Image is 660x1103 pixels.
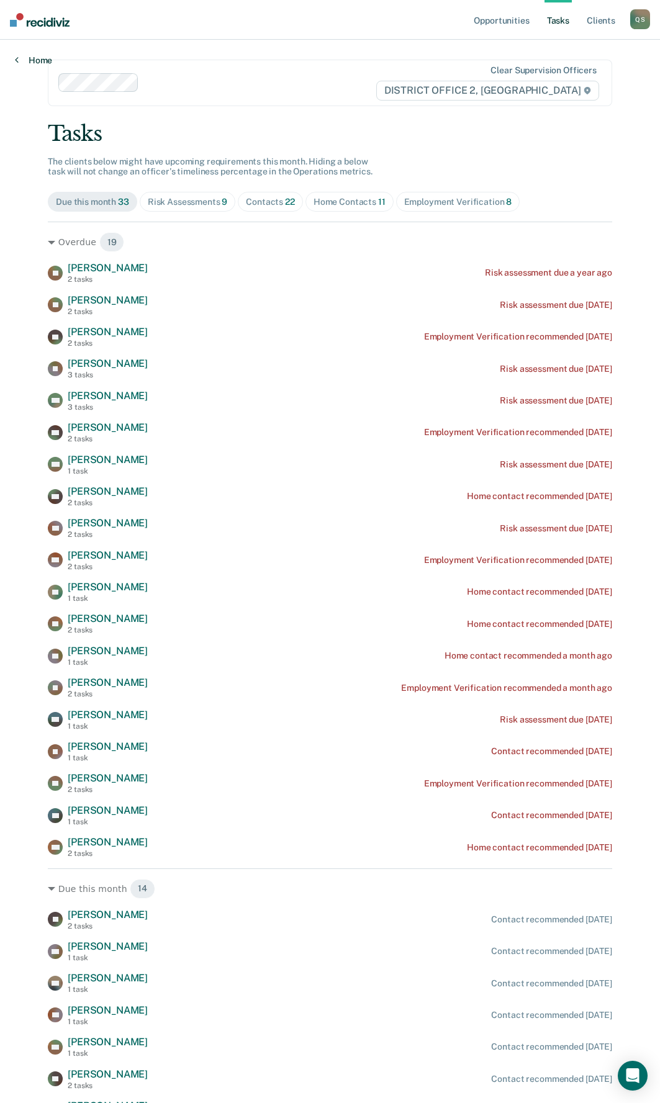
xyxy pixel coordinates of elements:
[15,55,52,66] a: Home
[68,434,148,443] div: 2 tasks
[285,197,295,207] span: 22
[246,197,295,207] div: Contacts
[424,555,612,565] div: Employment Verification recommended [DATE]
[68,594,148,603] div: 1 task
[500,395,612,406] div: Risk assessment due [DATE]
[68,817,148,826] div: 1 task
[56,197,129,207] div: Due this month
[68,262,148,274] span: [PERSON_NAME]
[68,772,148,784] span: [PERSON_NAME]
[68,454,148,466] span: [PERSON_NAME]
[68,953,148,962] div: 1 task
[48,232,612,252] div: Overdue 19
[68,339,148,348] div: 2 tasks
[500,364,612,374] div: Risk assessment due [DATE]
[467,842,612,853] div: Home contact recommended [DATE]
[490,65,596,76] div: Clear supervision officers
[68,421,148,433] span: [PERSON_NAME]
[378,197,386,207] span: 11
[68,358,148,369] span: [PERSON_NAME]
[491,1010,612,1020] div: Contact recommended [DATE]
[68,922,148,930] div: 2 tasks
[118,197,129,207] span: 33
[68,390,148,402] span: [PERSON_NAME]
[376,81,599,101] span: DISTRICT OFFICE 2, [GEOGRAPHIC_DATA]
[48,121,612,146] div: Tasks
[630,9,650,29] div: Q S
[68,485,148,497] span: [PERSON_NAME]
[68,836,148,848] span: [PERSON_NAME]
[424,778,612,789] div: Employment Verification recommended [DATE]
[68,467,148,475] div: 1 task
[99,232,125,252] span: 19
[68,498,148,507] div: 2 tasks
[68,307,148,316] div: 2 tasks
[500,300,612,310] div: Risk assessment due [DATE]
[68,690,148,698] div: 2 tasks
[68,275,148,284] div: 2 tasks
[500,714,612,725] div: Risk assessment due [DATE]
[467,619,612,629] div: Home contact recommended [DATE]
[68,972,148,984] span: [PERSON_NAME]
[500,459,612,470] div: Risk assessment due [DATE]
[68,785,148,794] div: 2 tasks
[491,1074,612,1084] div: Contact recommended [DATE]
[148,197,228,207] div: Risk Assessments
[68,1036,148,1048] span: [PERSON_NAME]
[68,645,148,657] span: [PERSON_NAME]
[68,581,148,593] span: [PERSON_NAME]
[445,651,612,661] div: Home contact recommended a month ago
[404,197,512,207] div: Employment Verification
[130,879,155,899] span: 14
[506,197,512,207] span: 8
[618,1061,648,1091] div: Open Intercom Messenger
[68,909,148,921] span: [PERSON_NAME]
[68,371,148,379] div: 3 tasks
[491,978,612,989] div: Contact recommended [DATE]
[485,268,612,278] div: Risk assessment due a year ago
[68,1049,148,1058] div: 1 task
[401,683,612,693] div: Employment Verification recommended a month ago
[68,1017,148,1026] div: 1 task
[491,746,612,757] div: Contact recommended [DATE]
[68,613,148,624] span: [PERSON_NAME]
[467,491,612,502] div: Home contact recommended [DATE]
[68,985,148,994] div: 1 task
[68,530,148,539] div: 2 tasks
[314,197,386,207] div: Home Contacts
[68,1081,148,1090] div: 2 tasks
[491,1042,612,1052] div: Contact recommended [DATE]
[222,197,227,207] span: 9
[68,294,148,306] span: [PERSON_NAME]
[68,804,148,816] span: [PERSON_NAME]
[10,13,70,27] img: Recidiviz
[68,849,148,858] div: 2 tasks
[68,709,148,721] span: [PERSON_NAME]
[491,914,612,925] div: Contact recommended [DATE]
[424,427,612,438] div: Employment Verification recommended [DATE]
[68,658,148,667] div: 1 task
[68,562,148,571] div: 2 tasks
[424,331,612,342] div: Employment Verification recommended [DATE]
[68,1004,148,1016] span: [PERSON_NAME]
[68,741,148,752] span: [PERSON_NAME]
[491,810,612,821] div: Contact recommended [DATE]
[68,940,148,952] span: [PERSON_NAME]
[630,9,650,29] button: QS
[68,1068,148,1080] span: [PERSON_NAME]
[68,326,148,338] span: [PERSON_NAME]
[68,517,148,529] span: [PERSON_NAME]
[68,626,148,634] div: 2 tasks
[68,403,148,412] div: 3 tasks
[48,156,373,177] span: The clients below might have upcoming requirements this month. Hiding a below task will not chang...
[467,587,612,597] div: Home contact recommended [DATE]
[68,549,148,561] span: [PERSON_NAME]
[68,722,148,731] div: 1 task
[48,879,612,899] div: Due this month 14
[68,754,148,762] div: 1 task
[68,677,148,688] span: [PERSON_NAME]
[500,523,612,534] div: Risk assessment due [DATE]
[491,946,612,957] div: Contact recommended [DATE]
